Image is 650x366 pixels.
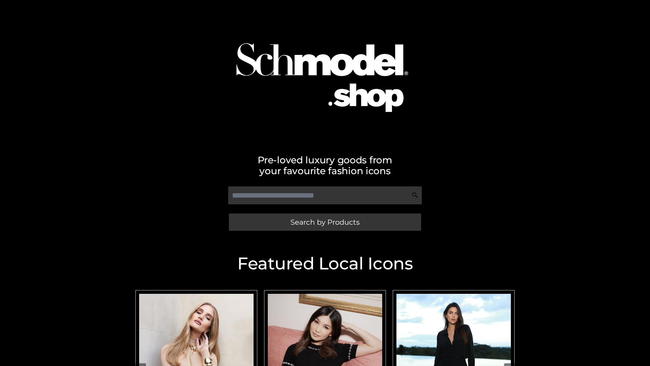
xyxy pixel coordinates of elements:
a: Search by Products [229,213,421,231]
img: Search Icon [412,192,418,199]
h2: Featured Local Icons​ [132,255,518,272]
h2: Pre-loved luxury goods from your favourite fashion icons [132,155,518,176]
span: Search by Products [290,219,360,226]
